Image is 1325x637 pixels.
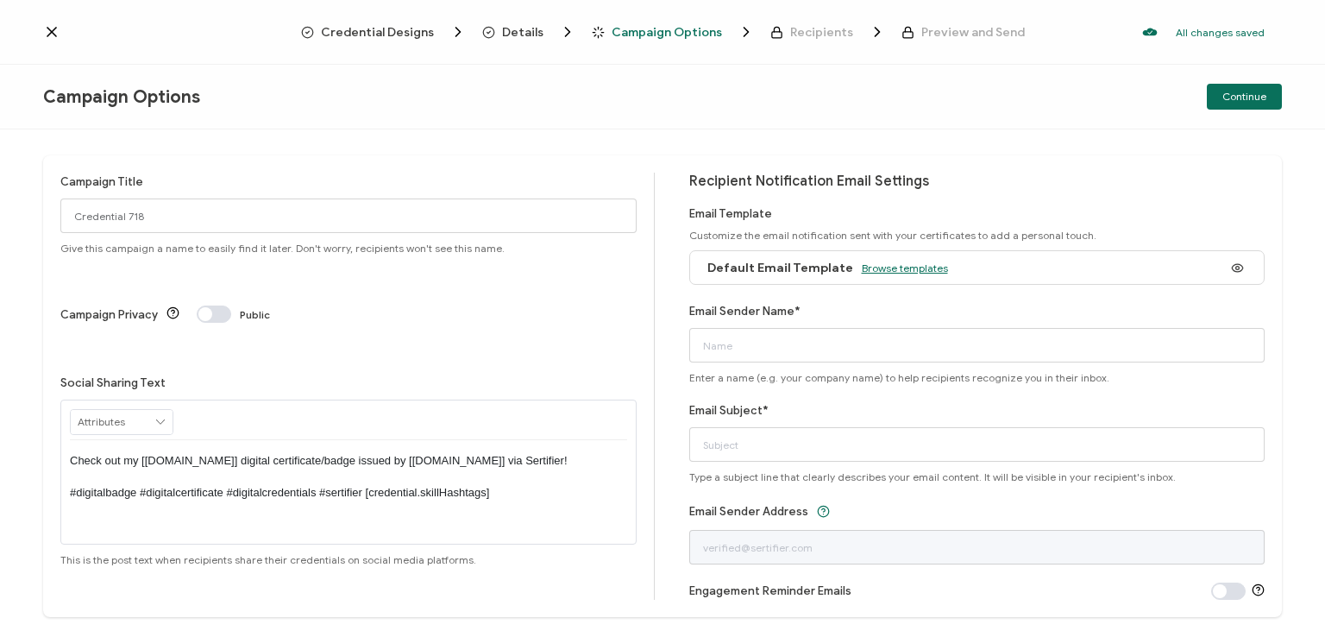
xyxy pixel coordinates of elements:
span: Browse templates [862,262,948,274]
label: Email Subject* [689,404,769,417]
p: Check out my [[DOMAIN_NAME]] digital certificate/badge issued by [[DOMAIN_NAME]] via Sertifier! #... [70,453,627,501]
span: This is the post text when recipients share their credentials on social media platforms. [60,553,476,566]
span: Details [502,26,543,39]
span: Give this campaign a name to easily find it later. Don't worry, recipients won't see this name. [60,242,505,255]
div: Breadcrumb [301,23,1025,41]
span: Recipients [770,23,886,41]
span: Campaign Options [592,23,755,41]
span: Campaign Options [43,86,200,108]
span: Preview and Send [901,26,1025,39]
input: Name [689,328,1265,363]
label: Social Sharing Text [60,376,166,389]
label: Email Sender Name* [689,305,801,318]
label: Engagement Reminder Emails [689,584,851,597]
input: Subject [689,427,1265,462]
span: Details [482,23,576,41]
label: Campaign Title [60,175,143,188]
label: Email Sender Address [689,505,808,518]
p: All changes saved [1176,26,1265,39]
span: Public [240,308,270,321]
span: Recipient Notification Email Settings [689,173,929,190]
span: Credential Designs [301,23,467,41]
input: verified@sertifier.com [689,530,1265,564]
span: Preview and Send [921,26,1025,39]
span: Default Email Template [707,261,853,275]
label: Campaign Privacy [60,308,158,321]
span: Continue [1222,91,1266,102]
iframe: Chat Widget [1038,443,1325,637]
span: Type a subject line that clearly describes your email content. It will be visible in your recipie... [689,470,1176,483]
span: Enter a name (e.g. your company name) to help recipients recognize you in their inbox. [689,371,1109,384]
span: Customize the email notification sent with your certificates to add a personal touch. [689,229,1096,242]
span: Campaign Options [612,26,722,39]
input: Campaign Options [60,199,637,233]
input: Attributes [71,410,173,434]
label: Email Template [689,207,772,220]
span: Credential Designs [321,26,434,39]
button: Continue [1207,84,1282,110]
span: Recipients [790,26,853,39]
